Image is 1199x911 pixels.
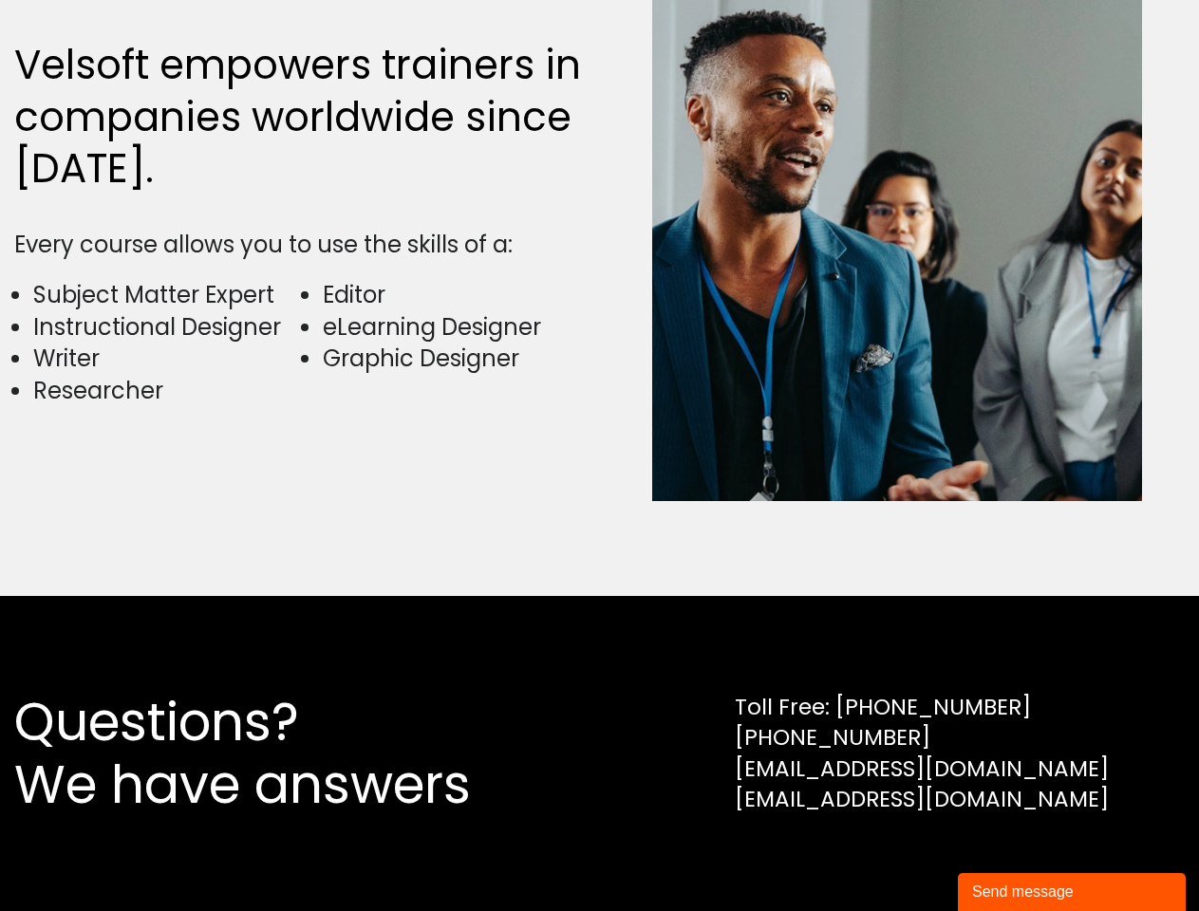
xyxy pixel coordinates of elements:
[323,343,590,375] li: Graphic Designer
[33,311,300,344] li: Instructional Designer
[33,279,300,311] li: Subject Matter Expert
[33,375,300,407] li: Researcher
[323,279,590,311] li: Editor
[958,869,1190,911] iframe: chat widget
[33,343,300,375] li: Writer
[14,691,539,816] h2: Questions? We have answers
[14,40,590,195] h2: Velsoft empowers trainers in companies worldwide since [DATE].
[735,692,1109,814] div: Toll Free: [PHONE_NUMBER] [PHONE_NUMBER] [EMAIL_ADDRESS][DOMAIN_NAME] [EMAIL_ADDRESS][DOMAIN_NAME]
[14,229,590,261] div: Every course allows you to use the skills of a:
[323,311,590,344] li: eLearning Designer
